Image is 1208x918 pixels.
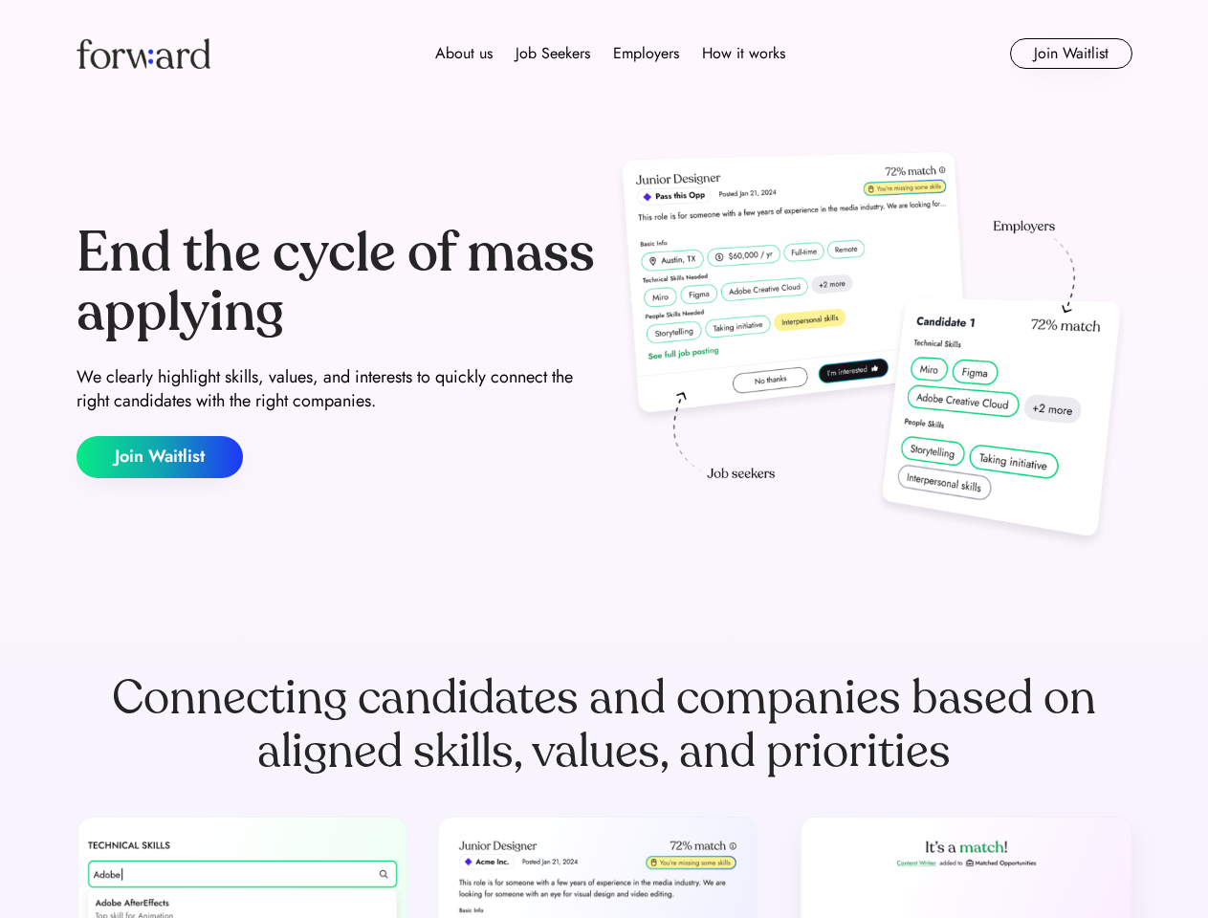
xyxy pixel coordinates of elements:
button: Join Waitlist [1010,38,1132,69]
div: How it works [702,42,785,65]
div: About us [435,42,493,65]
button: Join Waitlist [77,436,243,478]
div: Employers [613,42,679,65]
div: Connecting candidates and companies based on aligned skills, values, and priorities [77,671,1132,778]
img: hero-image.png [612,145,1132,557]
img: Forward logo [77,38,210,69]
div: Job Seekers [516,42,590,65]
div: We clearly highlight skills, values, and interests to quickly connect the right candidates with t... [77,365,597,413]
div: End the cycle of mass applying [77,224,597,341]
